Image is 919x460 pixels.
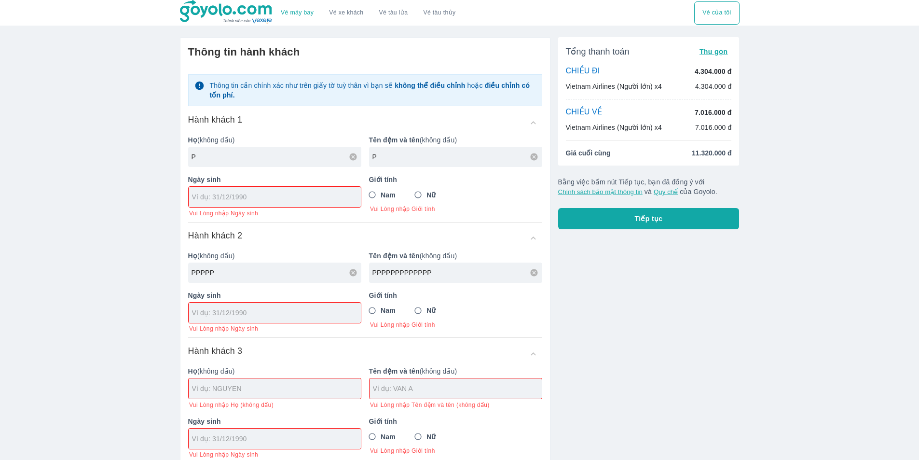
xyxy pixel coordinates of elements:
[566,107,603,118] p: CHIỀU VỀ
[192,152,361,162] input: Ví dụ: NGUYEN
[281,9,314,16] a: Vé máy bay
[695,108,731,117] p: 7.016.000 đ
[566,148,611,158] span: Giá cuối cùng
[426,190,436,200] span: Nữ
[188,135,361,145] p: (không dấu)
[566,82,662,91] p: Vietnam Airlines (Người lớn) x4
[558,177,740,196] p: Bằng việc bấm nút Tiếp tục, bạn đã đồng ý với và của Goyolo.
[369,366,542,376] p: (không dấu)
[695,82,732,91] p: 4.304.000 đ
[558,208,740,229] button: Tiếp tục
[694,1,739,25] div: choose transportation mode
[700,48,728,56] span: Thu gọn
[415,1,463,25] button: Vé tàu thủy
[369,252,420,260] b: Tên đệm và tên
[369,251,542,261] p: (không dấu)
[426,306,436,315] span: Nữ
[273,1,463,25] div: choose transportation mode
[188,114,243,125] h6: Hành khách 1
[369,367,420,375] b: Tên đệm và tên
[370,205,542,213] span: Vui Lòng nhập Giới tính
[426,432,436,442] span: Nữ
[694,1,739,25] button: Vé của tôi
[369,135,542,145] p: (không dấu)
[192,192,351,202] input: Ví dụ: 31/12/1990
[188,230,243,241] h6: Hành khách 2
[635,214,663,223] span: Tiếp tục
[395,82,465,89] strong: không thể điều chỉnh
[188,366,361,376] p: (không dấu)
[566,123,662,132] p: Vietnam Airlines (Người lớn) x4
[192,384,361,393] input: Ví dụ: NGUYEN
[566,66,600,77] p: CHIỀU ĐI
[188,136,197,144] b: Họ
[189,451,258,459] span: Vui Lòng nhập Ngày sinh
[189,325,258,333] span: Vui Lòng nhập Ngày sinh
[189,209,258,217] span: Vui Lòng nhập Ngày sinh
[692,148,732,158] span: 11.320.000 đ
[370,401,490,409] span: Vui Lòng nhập Tên đệm và tên (không dấu)
[188,45,542,59] h6: Thông tin hành khách
[381,432,396,442] span: Nam
[192,308,351,318] input: Ví dụ: 31/12/1990
[695,123,732,132] p: 7.016.000 đ
[372,152,542,162] input: Ví dụ: VAN A
[381,190,396,200] span: Nam
[558,188,643,195] button: Chính sách bảo mật thông tin
[372,268,542,278] input: Ví dụ: VAN A
[381,306,396,315] span: Nam
[654,188,678,195] button: Quy chế
[369,136,420,144] b: Tên đệm và tên
[188,291,361,300] p: Ngày sinh
[566,46,630,57] span: Tổng thanh toán
[369,175,542,184] p: Giới tính
[188,175,361,184] p: Ngày sinh
[696,45,732,58] button: Thu gọn
[188,345,243,357] h6: Hành khách 3
[189,401,274,409] span: Vui Lòng nhập Họ (không dấu)
[209,81,535,100] p: Thông tin cần chính xác như trên giấy tờ tuỳ thân vì bạn sẽ hoặc
[373,384,542,393] input: Ví dụ: VAN A
[188,417,361,426] p: Ngày sinh
[192,268,361,278] input: Ví dụ: NGUYEN
[192,434,351,444] input: Ví dụ: 31/12/1990
[369,417,542,426] p: Giới tính
[188,252,197,260] b: Họ
[329,9,363,16] a: Vé xe khách
[371,1,416,25] a: Vé tàu lửa
[370,321,542,329] span: Vui Lòng nhập Giới tính
[370,447,542,455] span: Vui Lòng nhập Giới tính
[188,251,361,261] p: (không dấu)
[695,67,731,76] p: 4.304.000 đ
[188,367,197,375] b: Họ
[369,291,542,300] p: Giới tính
